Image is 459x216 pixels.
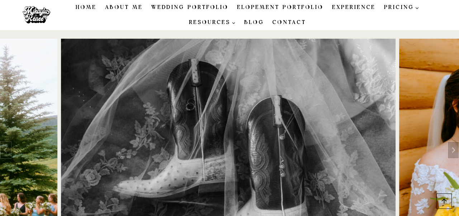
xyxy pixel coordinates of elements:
[268,15,310,30] a: Contact
[189,18,236,27] span: RESOURCES
[384,3,419,12] span: PRICING
[240,15,268,30] a: Blog
[185,15,240,30] a: RESOURCES
[18,3,54,28] img: Mikayla Renee Photo
[436,193,452,209] a: Scroll to top
[448,141,459,159] button: Next slide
